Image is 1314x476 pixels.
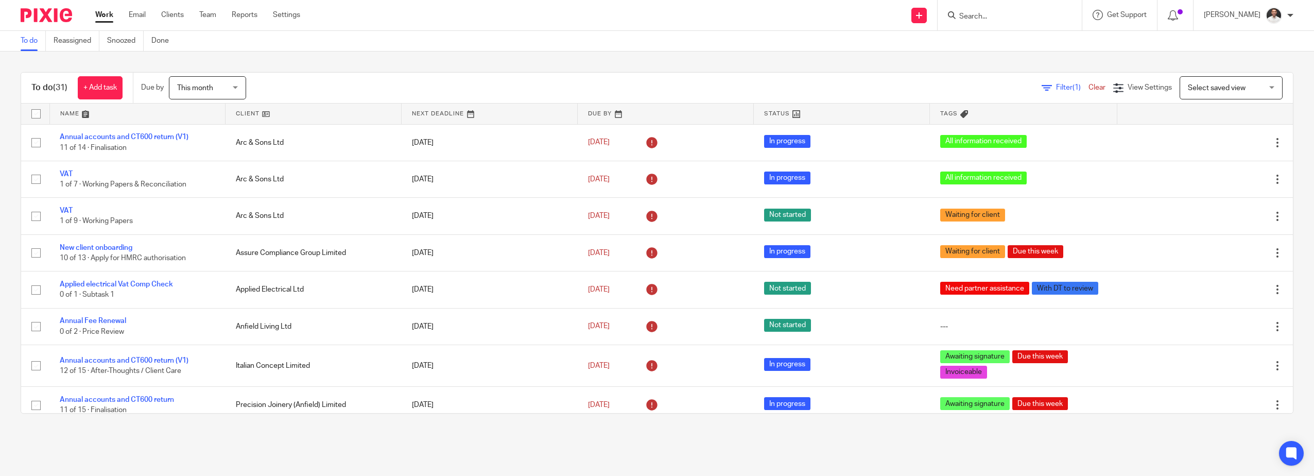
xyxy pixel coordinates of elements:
input: Search [958,12,1051,22]
span: Get Support [1107,11,1147,19]
span: All information received [940,135,1027,148]
td: Arc & Sons Ltd [226,198,402,234]
a: Reassigned [54,31,99,51]
a: New client onboarding [60,244,132,251]
span: [DATE] [588,176,610,183]
span: Select saved view [1188,84,1246,92]
p: [PERSON_NAME] [1204,10,1260,20]
span: This month [177,84,213,92]
td: [DATE] [402,271,578,308]
span: 0 of 1 · Subtask 1 [60,292,114,299]
span: Need partner assistance [940,282,1029,295]
span: 1 of 9 · Working Papers [60,218,133,225]
td: [DATE] [402,308,578,345]
span: 0 of 2 · Price Review [60,328,124,335]
td: Arc & Sons Ltd [226,161,402,197]
span: Filter [1056,84,1088,91]
span: Waiting for client [940,245,1005,258]
td: [DATE] [402,387,578,423]
span: 1 of 7 · Working Papers & Reconciliation [60,181,186,188]
span: [DATE] [588,362,610,369]
a: Annual accounts and CT600 return (V1) [60,133,188,141]
p: Due by [141,82,164,93]
span: In progress [764,245,810,258]
td: Precision Joinery (Anfield) Limited [226,387,402,423]
a: Reports [232,10,257,20]
a: To do [21,31,46,51]
td: Italian Concept Limited [226,345,402,387]
a: Work [95,10,113,20]
span: Not started [764,282,811,295]
a: Snoozed [107,31,144,51]
h1: To do [31,82,67,93]
td: [DATE] [402,161,578,197]
span: 11 of 15 · Finalisation [60,406,127,414]
span: All information received [940,172,1027,184]
div: --- [940,321,1107,332]
a: Applied electrical Vat Comp Check [60,281,173,288]
a: Clear [1088,84,1105,91]
span: Not started [764,209,811,222]
td: Applied Electrical Ltd [226,271,402,308]
span: [DATE] [588,401,610,409]
a: + Add task [78,76,123,99]
a: VAT [60,207,73,214]
a: Email [129,10,146,20]
td: Arc & Sons Ltd [226,124,402,161]
span: Invoiceable [940,366,987,379]
span: [DATE] [588,286,610,293]
a: Team [199,10,216,20]
span: Due this week [1012,397,1068,410]
span: Not started [764,319,811,332]
a: Annual accounts and CT600 return [60,396,174,403]
a: VAT [60,171,73,178]
td: [DATE] [402,198,578,234]
td: Anfield Living Ltd [226,308,402,345]
img: Pixie [21,8,72,22]
span: Tags [940,111,958,116]
span: In progress [764,172,810,184]
span: In progress [764,135,810,148]
span: 12 of 15 · After-Thoughts / Client Care [60,367,181,375]
td: [DATE] [402,345,578,387]
span: Waiting for client [940,209,1005,222]
span: (31) [53,83,67,92]
span: [DATE] [588,212,610,219]
span: [DATE] [588,323,610,330]
span: In progress [764,397,810,410]
span: Awaiting signature [940,397,1010,410]
a: Clients [161,10,184,20]
span: In progress [764,358,810,371]
span: View Settings [1128,84,1172,91]
span: With DT to review [1032,282,1098,295]
a: Annual Fee Renewal [60,317,126,325]
td: Assure Compliance Group Limited [226,234,402,271]
a: Done [151,31,177,51]
span: (1) [1073,84,1081,91]
td: [DATE] [402,234,578,271]
span: [DATE] [588,139,610,146]
img: dom%20slack.jpg [1266,7,1282,24]
span: 10 of 13 · Apply for HMRC authorisation [60,254,186,262]
span: [DATE] [588,249,610,257]
span: Due this week [1008,245,1063,258]
span: Awaiting signature [940,350,1010,363]
a: Settings [273,10,300,20]
span: 11 of 14 · Finalisation [60,144,127,151]
td: [DATE] [402,124,578,161]
a: Annual accounts and CT600 return (V1) [60,357,188,364]
span: Due this week [1012,350,1068,363]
